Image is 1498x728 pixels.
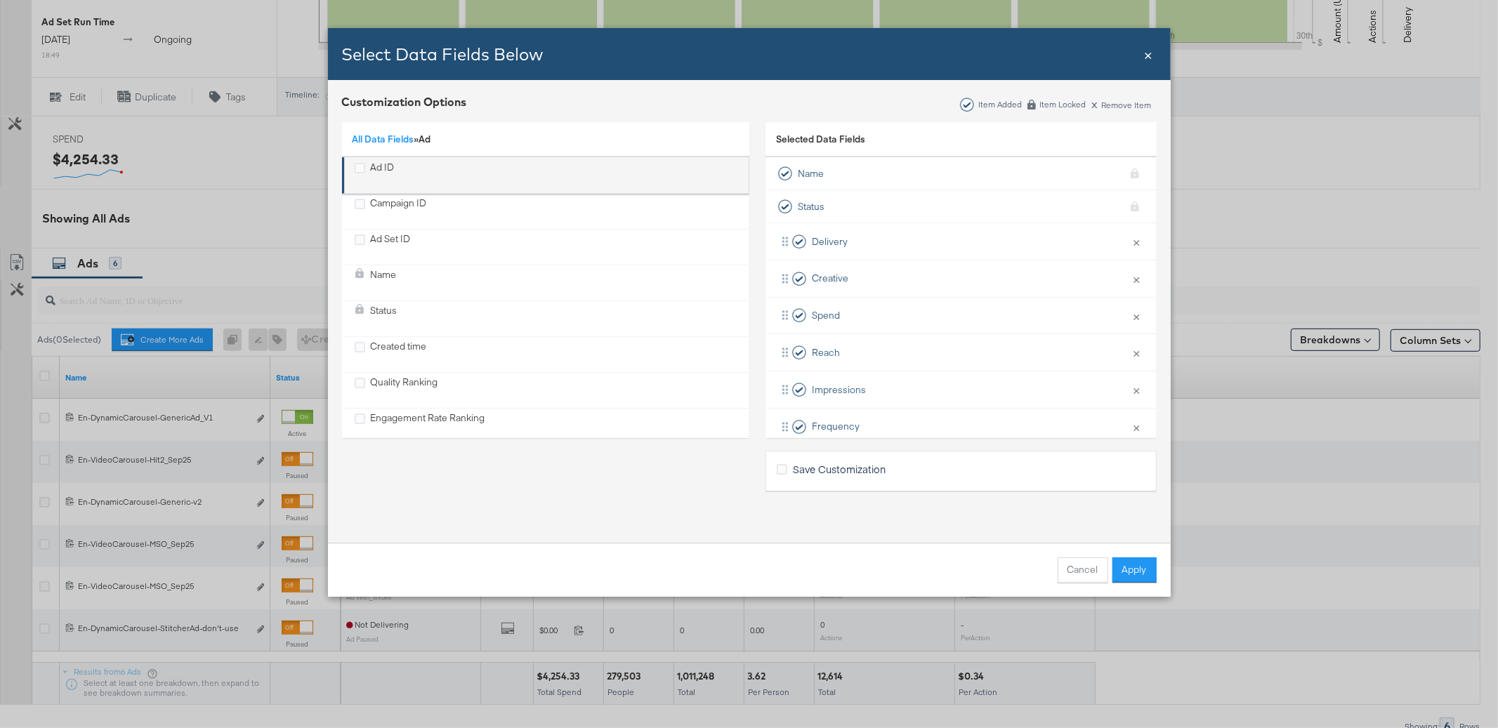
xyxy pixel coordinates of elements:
div: Engagement Rate Ranking [355,411,485,440]
a: All Data Fields [353,133,414,145]
div: Close [1145,44,1153,65]
div: Ad Set ID [371,232,411,261]
span: » [353,133,419,145]
div: Item Locked [1039,100,1087,110]
button: × [1128,264,1146,293]
div: Campaign ID [355,197,427,225]
div: Quality Ranking [371,376,438,404]
div: Ad ID [355,161,395,190]
div: Engagement Rate Ranking [371,411,485,440]
span: Selected Data Fields [776,133,865,152]
div: Campaign ID [371,197,427,225]
button: × [1128,412,1146,442]
button: × [1128,227,1146,256]
div: Status [370,304,397,333]
button: × [1128,301,1146,331]
span: Reach [812,346,840,359]
button: Apply [1112,557,1157,583]
span: Name [798,167,824,180]
div: Name [355,268,396,297]
div: Status [355,304,397,333]
span: Spend [812,309,840,322]
div: Ad ID [371,161,395,190]
span: × [1145,44,1153,63]
button: Cancel [1058,557,1108,583]
div: Created time [371,340,427,369]
div: Item Added [978,100,1023,110]
span: Select Data Fields Below [342,44,544,65]
span: Frequency [812,420,860,433]
span: Save Customization [793,462,886,476]
span: Creative [812,272,848,285]
div: Customization Options [342,94,467,110]
div: Ad Set ID [355,232,411,261]
span: Ad [419,133,431,145]
div: Quality Ranking [355,376,438,404]
button: × [1128,338,1146,367]
span: Delivery [812,235,848,249]
div: Created time [355,340,427,369]
span: x [1092,95,1098,111]
span: Impressions [812,383,866,397]
button: × [1128,375,1146,404]
span: Status [798,200,824,213]
div: Bulk Add Locations Modal [328,28,1171,597]
div: Remove Item [1091,98,1152,110]
div: Name [370,268,396,297]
